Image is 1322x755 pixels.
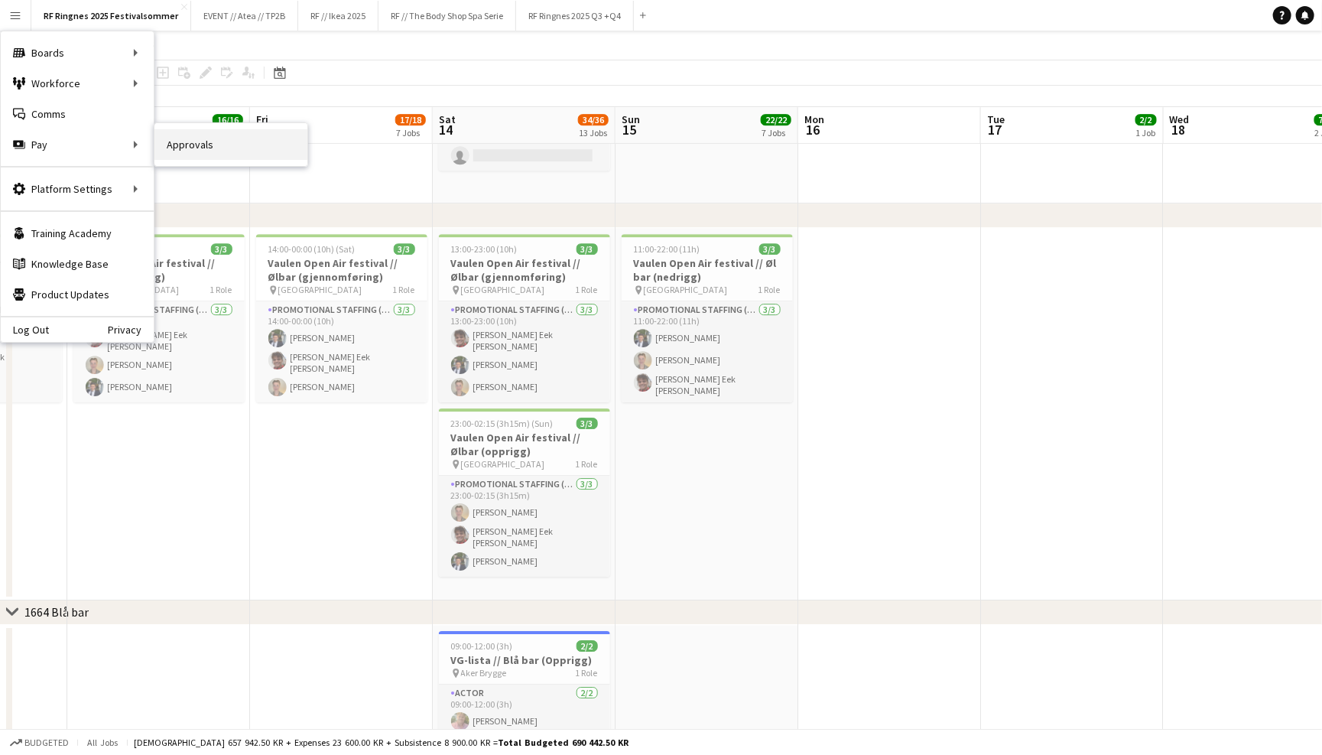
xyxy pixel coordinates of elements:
div: 1664 Blå bar [24,604,89,620]
span: 1 Role [758,284,781,295]
span: 2/2 [1135,114,1157,125]
a: Training Academy [1,218,154,249]
span: [GEOGRAPHIC_DATA] [461,284,545,295]
span: 1 Role [210,284,232,295]
h3: Vaulen Open Air festival // Ølbar (opprigg) [439,431,610,458]
span: 09:00-12:00 (3h) [451,640,513,652]
span: 3/3 [211,243,232,255]
span: Mon [804,112,824,126]
span: 3/3 [394,243,415,255]
span: 17 [985,121,1005,138]
h3: VG-lista // Blå bar (Opprigg) [439,653,610,667]
span: Sat [439,112,456,126]
span: Tue [987,112,1005,126]
span: 34/36 [578,114,609,125]
app-card-role: Promotional Staffing (Brand Ambassadors)3/323:00-02:15 (3h15m)[PERSON_NAME][PERSON_NAME] Eek [PER... [439,476,610,577]
div: 7 Jobs [396,127,425,138]
div: Boards [1,37,154,68]
span: 22/22 [761,114,791,125]
button: RF Ringnes 2025 Q3 +Q4 [516,1,634,31]
span: 1 Role [576,284,598,295]
a: Log Out [1,324,49,336]
span: [GEOGRAPHIC_DATA] [461,458,545,470]
div: Pay [1,129,154,160]
app-job-card: 11:00-22:00 (11h)3/3Vaulen Open Air festival // Øl bar (nedrigg) [GEOGRAPHIC_DATA]1 RolePromotion... [622,234,793,402]
div: Platform Settings [1,174,154,204]
span: 3/3 [577,243,598,255]
button: RF Ringnes 2025 Festivalsommer [31,1,191,31]
a: Privacy [108,324,154,336]
h3: Vaulen Open Air festival // Ølbar (opprigg) [73,256,245,284]
app-job-card: 13:00-23:00 (10h)3/3Vaulen Open Air festival // Ølbar (gjennomføring) [GEOGRAPHIC_DATA]1 RoleProm... [439,234,610,402]
span: 17/18 [395,114,426,125]
app-card-role: Promotional Staffing (Brand Ambassadors)3/313:00-23:00 (10h)[PERSON_NAME] Eek [PERSON_NAME][PERSO... [439,301,610,402]
button: Budgeted [8,734,71,751]
span: 1 Role [393,284,415,295]
span: [GEOGRAPHIC_DATA] [644,284,728,295]
span: 16/16 [213,114,243,125]
span: Aker Brygge [461,667,507,679]
span: 1 Role [576,458,598,470]
app-job-card: 14:00-00:00 (10h) (Sat)3/3Vaulen Open Air festival // Ølbar (gjennomføring) [GEOGRAPHIC_DATA]1 Ro... [256,234,427,402]
span: Sun [622,112,640,126]
button: EVENT // Atea // TP2B [191,1,298,31]
span: 3/3 [577,418,598,429]
span: Fri [256,112,268,126]
a: Product Updates [1,279,154,310]
span: All jobs [84,737,121,748]
span: 15 [619,121,640,138]
span: 1 Role [576,667,598,679]
div: 13 Jobs [579,127,608,138]
span: 16 [802,121,824,138]
app-job-card: 23:00-02:15 (3h15m) (Sun)3/3Vaulen Open Air festival // Ølbar (opprigg) [GEOGRAPHIC_DATA]1 RolePr... [439,408,610,577]
a: Comms [1,99,154,129]
button: RF // The Body Shop Spa Serie [378,1,516,31]
span: 3/3 [759,243,781,255]
h3: Vaulen Open Air festival // Øl bar (nedrigg) [622,256,793,284]
button: RF // Ikea 2025 [298,1,378,31]
span: 13:00-23:00 (10h) [451,243,518,255]
span: [GEOGRAPHIC_DATA] [278,284,362,295]
div: Workforce [1,68,154,99]
span: Wed [1170,112,1190,126]
app-card-role: Promotional Staffing (Brand Ambassadors)3/311:00-22:00 (11h)[PERSON_NAME][PERSON_NAME][PERSON_NAM... [622,301,793,402]
app-job-card: 10:00-16:00 (6h)3/3Vaulen Open Air festival // Ølbar (opprigg) [GEOGRAPHIC_DATA]1 RolePromotional... [73,234,245,402]
span: 14 [437,121,456,138]
div: [DEMOGRAPHIC_DATA] 657 942.50 KR + Expenses 23 600.00 KR + Subsistence 8 900.00 KR = [134,737,629,748]
span: 13 [254,121,268,138]
span: 2/2 [577,640,598,652]
span: 11:00-22:00 (11h) [634,243,700,255]
h3: Vaulen Open Air festival // Ølbar (gjennomføring) [256,256,427,284]
span: 18 [1168,121,1190,138]
a: Approvals [154,129,307,160]
span: 23:00-02:15 (3h15m) (Sun) [451,418,554,429]
span: 14:00-00:00 (10h) (Sat) [268,243,356,255]
span: Budgeted [24,737,69,748]
app-card-role: Promotional Staffing (Brand Ambassadors)3/314:00-00:00 (10h)[PERSON_NAME][PERSON_NAME] Eek [PERSO... [256,301,427,402]
h3: Vaulen Open Air festival // Ølbar (gjennomføring) [439,256,610,284]
span: Total Budgeted 690 442.50 KR [498,737,629,748]
a: Knowledge Base [1,249,154,279]
app-card-role: Promotional Staffing (Brand Ambassadors)3/310:00-16:00 (6h)[PERSON_NAME] Eek [PERSON_NAME][PERSON... [73,301,245,402]
div: 7 Jobs [762,127,791,138]
div: 1 Job [1136,127,1156,138]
